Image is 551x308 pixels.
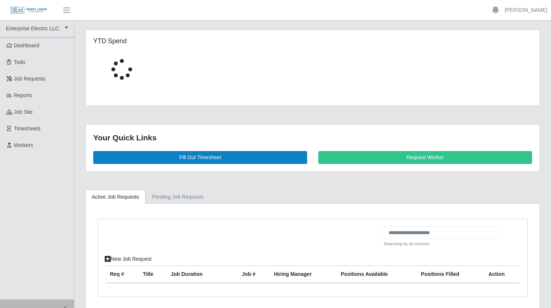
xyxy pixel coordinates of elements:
span: Reports [14,92,32,98]
a: Active Job Requests [85,190,145,204]
a: Pending Job Requests [145,190,210,204]
span: Job Requests [14,76,46,82]
span: Dashboard [14,42,40,48]
span: job site [14,109,33,115]
a: New Job Request [100,253,157,266]
span: Workers [14,142,33,148]
th: Positions Filled [417,266,484,283]
th: Title [138,266,166,283]
a: Fill Out Timesheet [93,151,307,164]
small: Searching by all columns [384,241,502,247]
span: Timesheets [14,126,41,131]
div: Your Quick Links [93,132,532,144]
th: Job Duration [166,266,225,283]
th: Hiring Manager [269,266,336,283]
th: Req # [105,266,138,283]
span: Todo [14,59,25,65]
img: SLM Logo [10,6,47,14]
th: Job # [238,266,270,283]
a: Request Worker [318,151,532,164]
th: Positions Available [336,266,417,283]
th: Action [484,266,520,283]
h5: YTD Spend [93,37,232,45]
a: [PERSON_NAME] [505,6,547,14]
